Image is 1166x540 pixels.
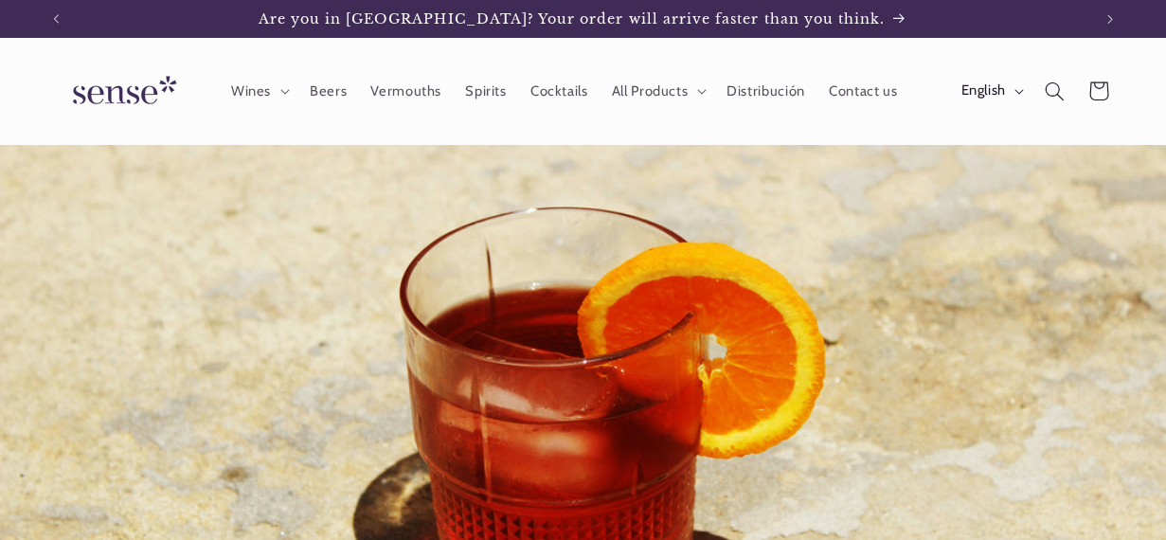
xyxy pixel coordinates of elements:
[961,81,1006,101] span: English
[43,57,200,126] a: Sense
[50,64,192,118] img: Sense
[829,82,897,100] span: Contact us
[715,70,817,112] a: Distribución
[949,72,1032,110] button: English
[612,82,689,100] span: All Products
[600,70,715,112] summary: All Products
[727,82,805,100] span: Distribución
[816,70,909,112] a: Contact us
[297,70,358,112] a: Beers
[219,70,297,112] summary: Wines
[518,70,600,112] a: Cocktails
[231,82,271,100] span: Wines
[530,82,588,100] span: Cocktails
[454,70,519,112] a: Spirits
[259,10,886,27] span: Are you in [GEOGRAPHIC_DATA]? Your order will arrive faster than you think.
[465,82,506,100] span: Spirits
[359,70,454,112] a: Vermouths
[370,82,441,100] span: Vermouths
[1032,69,1076,113] summary: Search
[310,82,347,100] span: Beers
